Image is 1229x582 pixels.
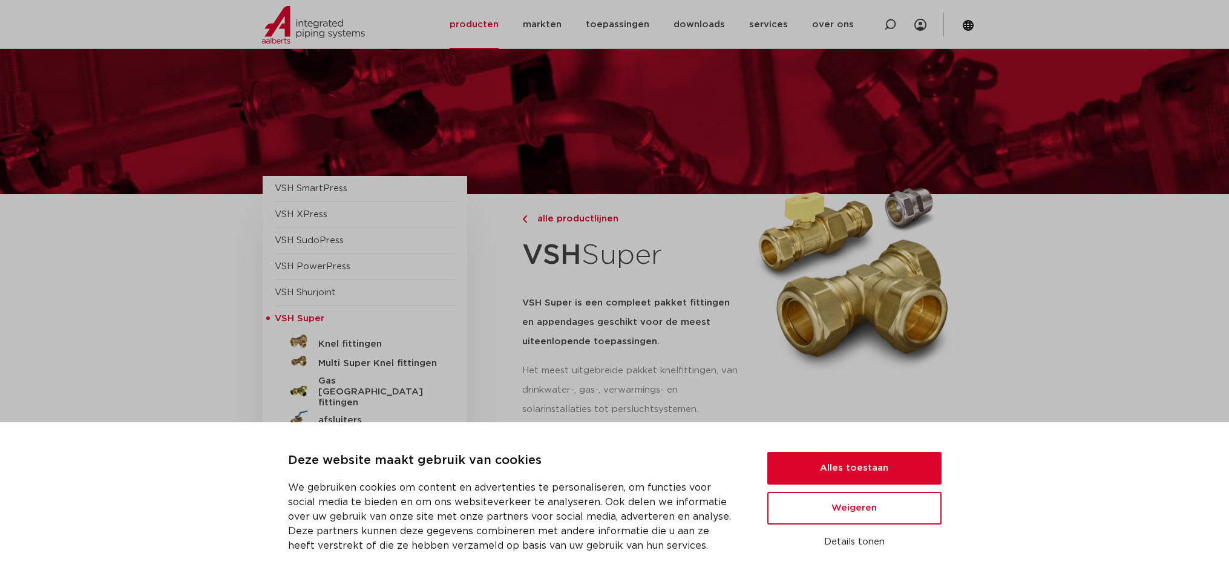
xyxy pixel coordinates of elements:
h5: Multi Super Knel fittingen [318,358,438,369]
button: Details tonen [767,532,942,552]
a: VSH SudoPress [275,236,344,245]
a: Gas [GEOGRAPHIC_DATA] fittingen [275,371,455,408]
strong: VSH [522,241,582,269]
h5: Knel fittingen [318,339,438,350]
p: Het meest uitgebreide pakket knelfittingen, van drinkwater-, gas-, verwarmings- en solarinstallat... [522,361,741,419]
p: Deze website maakt gebruik van cookies [288,451,738,471]
span: VSH Super [275,314,324,323]
a: VSH XPress [275,210,327,219]
a: afsluiters [275,408,455,428]
a: Knel fittingen [275,332,455,351]
a: VSH SmartPress [275,184,347,193]
h5: Gas [GEOGRAPHIC_DATA] fittingen [318,376,438,408]
p: Het VSH Super-programma bestaat uit knelfittingen die u kunt aansluiten op koperen en stalen buiz... [522,419,967,458]
button: Alles toestaan [767,452,942,485]
h5: afsluiters [318,415,438,426]
p: We gebruiken cookies om content en advertenties te personaliseren, om functies voor social media ... [288,480,738,553]
a: VSH Shurjoint [275,288,336,297]
h1: Super [522,232,741,279]
a: alle productlijnen [522,212,741,226]
img: chevron-right.svg [522,215,527,223]
h5: VSH Super is een compleet pakket fittingen en appendages geschikt voor de meest uiteenlopende toe... [522,293,741,351]
a: Multi Super Knel fittingen [275,351,455,371]
a: VSH PowerPress [275,262,350,271]
span: alle productlijnen [530,214,618,223]
button: Weigeren [767,492,942,525]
